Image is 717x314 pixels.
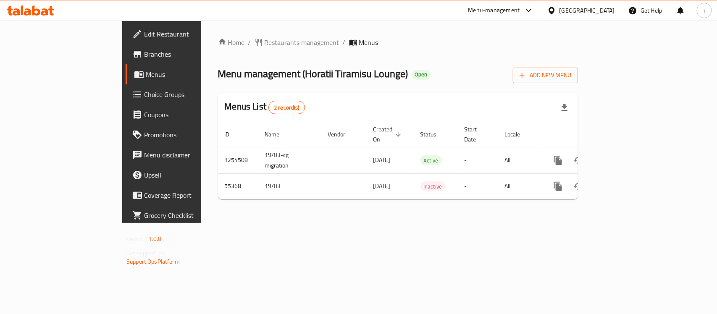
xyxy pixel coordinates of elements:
[126,84,242,105] a: Choice Groups
[373,124,404,144] span: Created On
[703,6,706,15] span: h
[420,181,446,191] div: Inactive
[513,68,578,83] button: Add New Menu
[328,129,357,139] span: Vendor
[225,100,305,114] h2: Menus List
[144,110,235,120] span: Coupons
[458,173,498,199] td: -
[126,248,165,259] span: Get support on:
[420,182,446,191] span: Inactive
[144,170,235,180] span: Upsell
[126,145,242,165] a: Menu disclaimer
[144,89,235,99] span: Choice Groups
[265,37,339,47] span: Restaurants management
[144,190,235,200] span: Coverage Report
[225,129,241,139] span: ID
[126,64,242,84] a: Menus
[148,233,161,244] span: 1.0.0
[126,44,242,64] a: Branches
[269,104,305,112] span: 2 record(s)
[359,37,378,47] span: Menus
[218,122,636,199] table: enhanced table
[218,37,578,47] nav: breadcrumb
[498,147,541,173] td: All
[420,129,448,139] span: Status
[373,181,391,191] span: [DATE]
[420,155,442,165] div: Active
[126,256,180,267] a: Support.OpsPlatform
[218,64,408,83] span: Menu management ( Horatii Tiramisu Lounge )
[548,176,568,196] button: more
[505,129,531,139] span: Locale
[126,125,242,145] a: Promotions
[126,24,242,44] a: Edit Restaurant
[248,37,251,47] li: /
[126,185,242,205] a: Coverage Report
[568,150,588,170] button: Change Status
[265,129,291,139] span: Name
[412,71,431,78] span: Open
[126,165,242,185] a: Upsell
[126,205,242,225] a: Grocery Checklist
[559,6,615,15] div: [GEOGRAPHIC_DATA]
[468,5,520,16] div: Menu-management
[343,37,346,47] li: /
[144,49,235,59] span: Branches
[458,147,498,173] td: -
[498,173,541,199] td: All
[568,176,588,196] button: Change Status
[541,122,636,147] th: Actions
[520,70,571,81] span: Add New Menu
[144,150,235,160] span: Menu disclaimer
[465,124,488,144] span: Start Date
[126,105,242,125] a: Coupons
[146,69,235,79] span: Menus
[255,37,339,47] a: Restaurants management
[258,173,321,199] td: 19/03
[420,156,442,165] span: Active
[268,101,305,114] div: Total records count
[412,70,431,80] div: Open
[144,210,235,220] span: Grocery Checklist
[144,29,235,39] span: Edit Restaurant
[548,150,568,170] button: more
[373,154,391,165] span: [DATE]
[126,233,147,244] span: Version:
[144,130,235,140] span: Promotions
[554,97,575,118] div: Export file
[258,147,321,173] td: 19/03-cg migration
